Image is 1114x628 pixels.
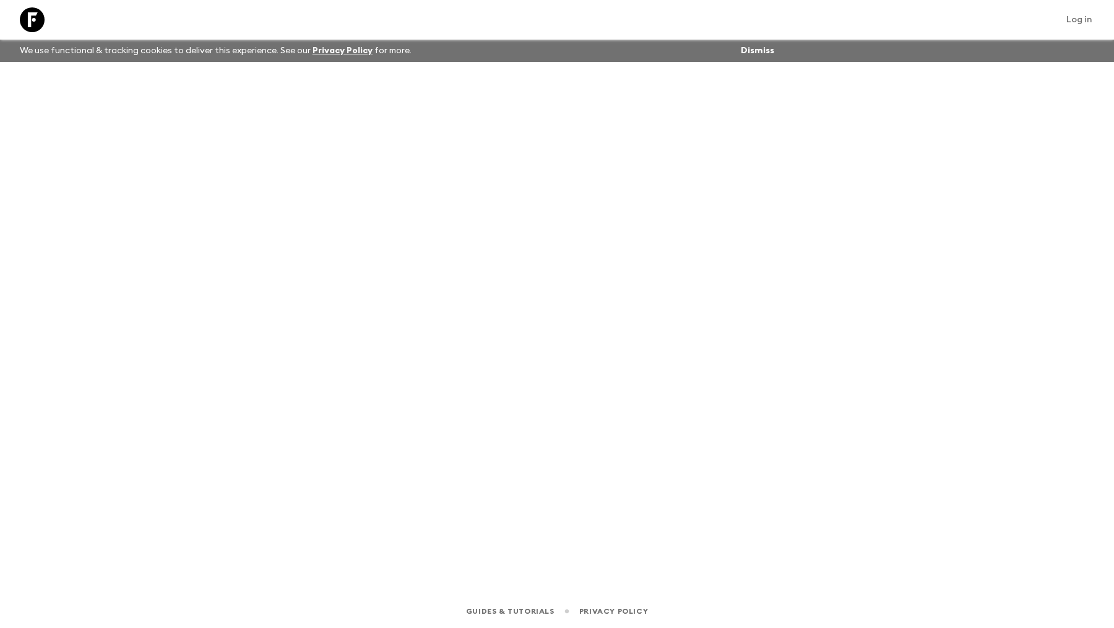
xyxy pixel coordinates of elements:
a: Privacy Policy [313,46,373,55]
button: Dismiss [738,42,777,59]
a: Guides & Tutorials [466,604,555,618]
a: Log in [1060,11,1099,28]
p: We use functional & tracking cookies to deliver this experience. See our for more. [15,40,417,62]
a: Privacy Policy [579,604,648,618]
